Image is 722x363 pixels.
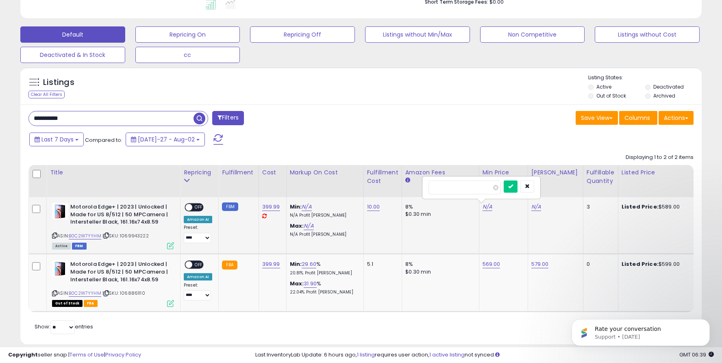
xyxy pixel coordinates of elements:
iframe: Intercom notifications message [559,302,722,359]
h5: Listings [43,77,74,88]
span: All listings that are currently out of stock and unavailable for purchase on Amazon [52,300,83,307]
div: 5.1 [367,261,396,268]
div: Preset: [184,283,212,301]
button: Repricing Off [250,26,355,43]
div: Amazon Fees [405,168,476,177]
span: FBA [84,300,98,307]
button: Non Competitive [480,26,585,43]
span: Compared to: [85,136,122,144]
div: Fulfillment [222,168,255,177]
button: [DATE]-27 - Aug-02 [126,133,205,146]
div: Cost [262,168,283,177]
b: Min: [290,260,302,268]
th: The percentage added to the cost of goods (COGS) that forms the calculator for Min & Max prices. [286,165,363,197]
span: | SKU: 1069943222 [102,233,149,239]
div: Min Price [483,168,524,177]
b: Motorola Edge+ | 2023 | Unlocked | Made for US 8/512 | 50 MPCamera | Intersteller Black, 161.16x7... [70,203,169,228]
div: 3 [587,203,612,211]
a: 29.60 [302,260,316,268]
div: Preset: [184,225,212,243]
button: Default [20,26,125,43]
button: Last 7 Days [29,133,84,146]
a: 1 active listing [429,351,465,359]
label: Deactivated [653,83,684,90]
a: 399.99 [262,203,280,211]
span: FBM [72,243,87,250]
a: N/A [302,203,311,211]
small: Amazon Fees. [405,177,410,184]
div: $0.30 min [405,211,473,218]
a: N/A [531,203,541,211]
span: All listings currently available for purchase on Amazon [52,243,71,250]
button: Save View [576,111,618,125]
span: [DATE]-27 - Aug-02 [138,135,195,143]
a: B0C2W7YYHM [69,233,101,239]
p: 22.04% Profit [PERSON_NAME] [290,289,357,295]
b: Max: [290,222,304,230]
p: N/A Profit [PERSON_NAME] [290,232,357,237]
button: cc [135,47,240,63]
span: OFF [192,204,205,211]
div: Markup on Cost [290,168,360,177]
button: Actions [659,111,694,125]
img: 412R6G9vv5L._SL40_.jpg [52,261,68,277]
span: Show: entries [35,323,93,330]
small: FBM [222,202,238,211]
a: 10.00 [367,203,380,211]
div: Displaying 1 to 2 of 2 items [626,154,694,161]
button: Repricing On [135,26,240,43]
b: Max: [290,280,304,287]
a: 569.00 [483,260,500,268]
img: 412R6G9vv5L._SL40_.jpg [52,203,68,220]
small: FBA [222,261,237,270]
span: | SKU: 1068861110 [102,290,145,296]
div: Title [50,168,177,177]
a: 1 listing [357,351,375,359]
div: 0 [587,261,612,268]
a: 399.99 [262,260,280,268]
span: Columns [624,114,650,122]
a: 31.90 [304,280,317,288]
div: Listed Price [622,168,692,177]
a: B0C2W7YYHM [69,290,101,297]
div: [PERSON_NAME] [531,168,580,177]
a: N/A [483,203,492,211]
b: Motorola Edge+ | 2023 | Unlocked | Made for US 8/512 | 50 MPCamera | Intersteller Black, 161.16x7... [70,261,169,285]
button: Listings without Min/Max [365,26,470,43]
a: Privacy Policy [105,351,141,359]
div: Repricing [184,168,215,177]
div: $0.30 min [405,268,473,276]
p: Listing States: [588,74,701,82]
div: Fulfillment Cost [367,168,398,185]
div: Fulfillable Quantity [587,168,615,185]
b: Min: [290,203,302,211]
span: OFF [192,261,205,268]
div: % [290,261,357,276]
div: ASIN: [52,203,174,248]
button: Filters [212,111,244,125]
div: seller snap | | [8,351,141,359]
div: 8% [405,261,473,268]
div: % [290,280,357,295]
button: Listings without Cost [595,26,700,43]
label: Out of Stock [596,92,626,99]
a: Terms of Use [70,351,104,359]
b: Listed Price: [622,203,659,211]
label: Archived [653,92,675,99]
div: Last InventoryLab Update: 6 hours ago, requires user action, not synced. [255,351,714,359]
strong: Copyright [8,351,38,359]
a: N/A [304,222,313,230]
div: $589.00 [622,203,689,211]
div: Amazon AI [184,273,212,280]
p: N/A Profit [PERSON_NAME] [290,213,357,218]
button: Deactivated & In Stock [20,47,125,63]
p: 20.81% Profit [PERSON_NAME] [290,270,357,276]
div: 8% [405,203,473,211]
label: Active [596,83,611,90]
span: Last 7 Days [41,135,74,143]
div: ASIN: [52,261,174,306]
